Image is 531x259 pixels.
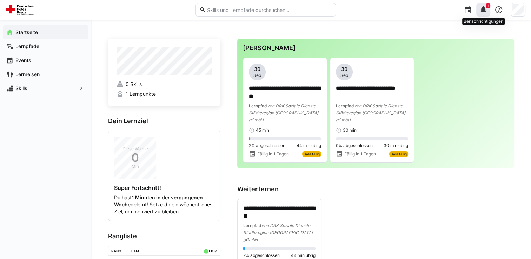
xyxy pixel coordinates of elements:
[391,152,407,156] span: Bald fällig
[341,66,347,73] span: 30
[114,194,214,215] p: Du hast gelernt! Setze dir ein wöchentliches Ziel, um motiviert zu bleiben.
[243,223,313,242] span: von DRK Soziale Dienste Städteregion [GEOGRAPHIC_DATA] gGmbH
[304,152,320,156] span: Bald fällig
[243,223,261,228] span: Lernpfad
[237,185,514,193] h3: Weiter lernen
[114,194,203,207] strong: 1 Minuten in der vergangenen Woche
[108,117,220,125] h3: Dein Lernziel
[114,184,214,191] h4: Super Fortschritt!
[111,249,121,253] div: Rang
[243,253,280,258] span: 2% abgeschlossen
[254,66,260,73] span: 30
[129,249,139,253] div: Team
[249,143,285,148] span: 2% abgeschlossen
[253,73,261,78] span: Sep
[256,127,269,133] span: 45 min
[336,103,405,122] span: von DRK Soziale Dienste Städteregion [GEOGRAPHIC_DATA] gGmbH
[336,143,373,148] span: 0% abgeschlossen
[384,143,408,148] span: 30 min übrig
[343,127,357,133] span: 30 min
[249,103,267,108] span: Lernpfad
[126,81,142,88] span: 0 Skills
[206,7,332,13] input: Skills und Lernpfade durchsuchen…
[126,91,156,98] span: 1 Lernpunkte
[462,18,505,25] div: Benachrichtigungen
[117,81,212,88] a: 0 Skills
[336,103,354,108] span: Lernpfad
[209,249,213,253] div: LP
[344,151,376,157] span: Fällig in 1 Tagen
[340,73,348,78] span: Sep
[249,103,318,122] span: von DRK Soziale Dienste Städteregion [GEOGRAPHIC_DATA] gGmbH
[291,253,316,258] span: 44 min übrig
[214,247,217,253] a: ø
[243,44,509,52] h3: [PERSON_NAME]
[257,151,289,157] span: Fällig in 1 Tagen
[108,232,220,240] h3: Rangliste
[297,143,321,148] span: 44 min übrig
[487,4,489,8] span: 1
